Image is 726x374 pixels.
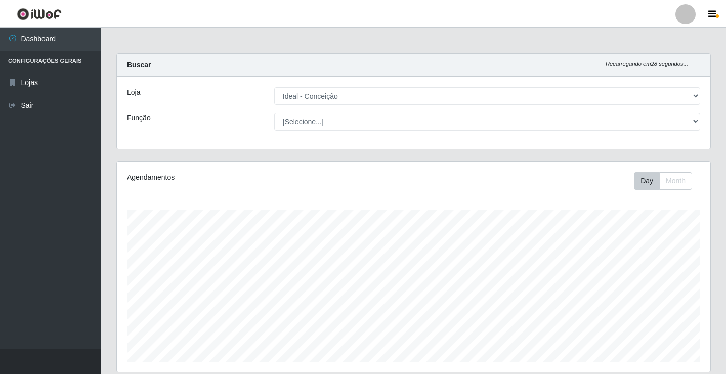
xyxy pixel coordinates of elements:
[634,172,700,190] div: Toolbar with button groups
[606,61,688,67] i: Recarregando em 28 segundos...
[659,172,692,190] button: Month
[127,61,151,69] strong: Buscar
[127,172,357,183] div: Agendamentos
[634,172,692,190] div: First group
[127,87,140,98] label: Loja
[17,8,62,20] img: CoreUI Logo
[127,113,151,123] label: Função
[634,172,660,190] button: Day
